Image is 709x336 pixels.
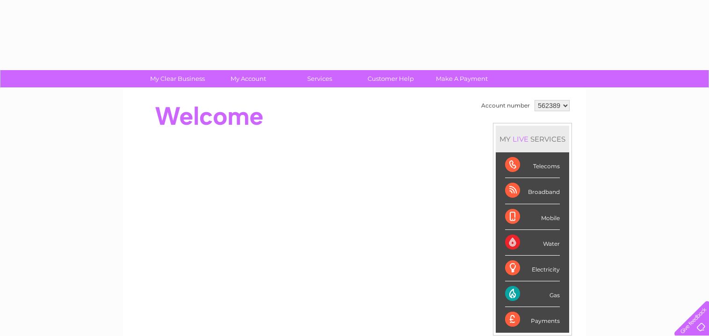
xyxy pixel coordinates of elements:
[505,307,560,332] div: Payments
[423,70,500,87] a: Make A Payment
[511,135,530,143] div: LIVE
[505,178,560,204] div: Broadband
[505,281,560,307] div: Gas
[505,230,560,256] div: Water
[281,70,358,87] a: Services
[505,256,560,281] div: Electricity
[505,152,560,178] div: Telecoms
[505,204,560,230] div: Mobile
[496,126,569,152] div: MY SERVICES
[479,98,532,114] td: Account number
[352,70,429,87] a: Customer Help
[139,70,216,87] a: My Clear Business
[210,70,287,87] a: My Account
